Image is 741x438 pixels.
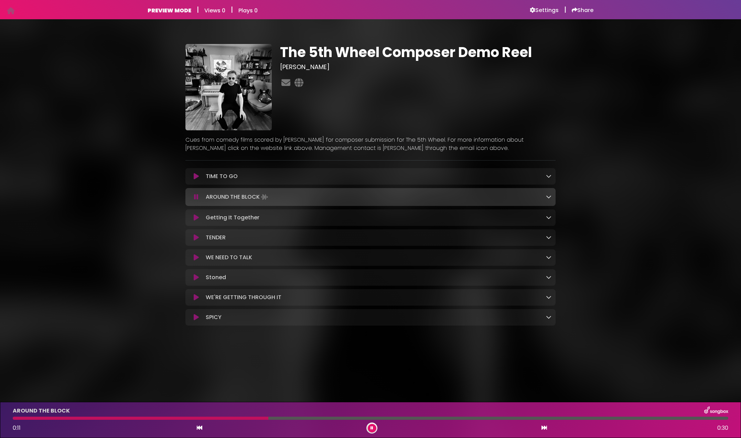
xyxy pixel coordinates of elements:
h6: PREVIEW MODE [148,7,191,14]
p: Stoned [206,273,226,282]
p: Cues from comedy films scored by [PERSON_NAME] for composer submission for The 5th Wheel. For mor... [185,136,556,152]
h6: Views 0 [204,7,225,14]
h5: | [231,6,233,14]
h3: [PERSON_NAME] [280,63,556,71]
img: waveform4.gif [260,192,269,202]
p: AROUND THE BLOCK [206,192,269,202]
h1: The 5th Wheel Composer Demo Reel [280,44,556,61]
p: SPICY [206,313,222,321]
a: Share [572,7,593,14]
p: TENDER [206,233,226,242]
h5: | [197,6,199,14]
h5: | [564,6,566,14]
p: WE NEED TO TALK [206,253,252,262]
p: Getting It Together [206,213,259,222]
p: TIME TO GO [206,172,238,180]
p: WE'RE GETTING THROUGH IT [206,293,281,302]
h6: Plays 0 [238,7,258,14]
img: tvYeVC6CRaORdBeeby2Y [185,44,272,130]
a: Settings [530,7,559,14]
